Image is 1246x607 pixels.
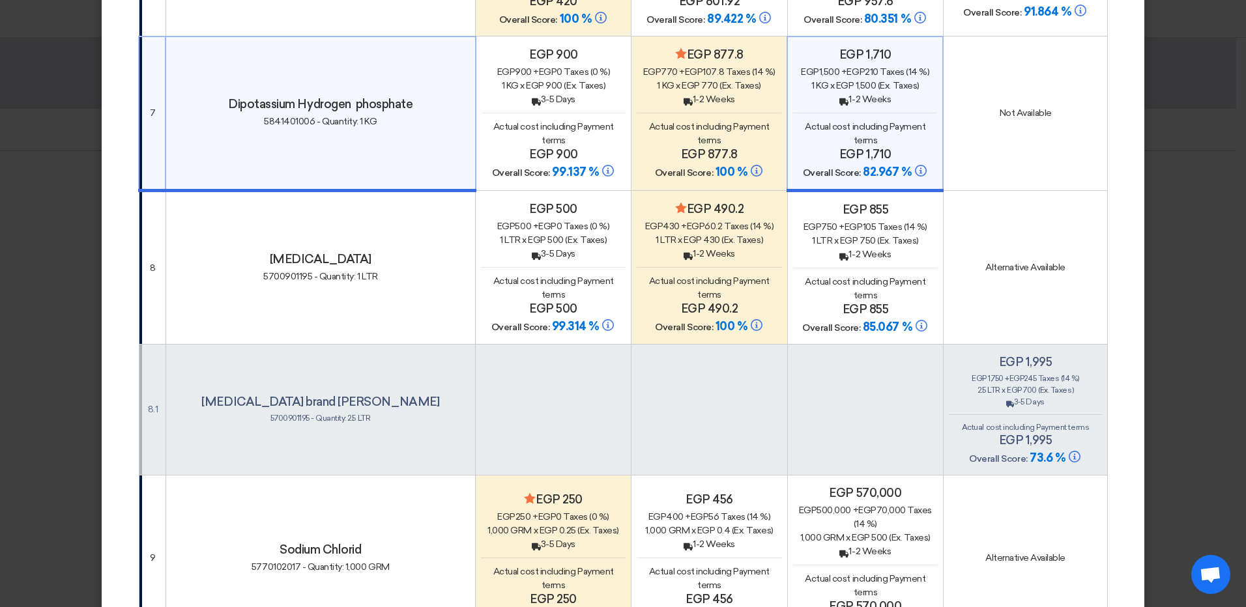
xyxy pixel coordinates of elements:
[565,234,607,246] span: (Ex. Taxes)
[646,14,704,25] span: Overall Score:
[660,234,682,246] span: LTR x
[645,221,663,232] span: egp
[637,247,781,261] div: 1-2 Weeks
[816,80,834,91] span: KG x
[139,36,166,191] td: 7
[637,492,781,507] h4: egp 456
[804,14,862,25] span: Overall Score:
[637,92,781,106] div: 1-2 Weeks
[972,374,987,383] span: egp
[812,235,815,246] span: 1
[707,12,755,26] span: 89.422 %
[139,190,166,344] td: 8
[793,48,937,62] h4: egp 1,710
[858,505,877,516] span: egp
[793,302,938,317] h4: egp 855
[655,322,713,333] span: Overall Score:
[802,322,860,333] span: Overall Score:
[637,202,781,216] h4: egp 490.2
[801,66,819,78] span: egp
[482,48,626,62] h4: egp 900
[836,80,877,91] span: egp 1,500
[847,66,865,78] span: egp
[482,92,626,106] div: 3-5 Days
[716,319,747,333] span: 100 %
[889,532,931,543] span: (Ex. Taxes)
[263,271,378,282] span: 5700901195 - Quantity: 1 LTR
[506,80,525,91] span: KG x
[577,525,619,536] span: (Ex. Taxes)
[637,65,781,79] div: 770 + 107.8 Taxes (14 %)
[793,92,937,106] div: 1-2 Weeks
[497,66,515,78] span: egp
[637,219,781,233] div: 430 + 60.2 Taxes (14 %)
[171,252,470,266] h4: [MEDICAL_DATA]
[526,80,562,91] span: egp 900
[662,80,680,91] span: KG x
[499,14,557,25] span: Overall Score:
[878,80,920,91] span: (Ex. Taxes)
[685,66,703,78] span: egp
[481,510,626,524] div: 250 + 0 Taxes (0 %)
[863,320,912,334] span: 85.067 %
[687,221,705,232] span: egp
[793,486,938,500] h4: egp 570,000
[877,235,919,246] span: (Ex. Taxes)
[845,221,863,233] span: egp
[1024,5,1071,19] span: 91.864 %
[805,276,925,301] span: Actual cost including Payment terms
[552,319,599,333] span: 99.314 %
[1038,386,1073,395] span: (Ex. Taxes)
[719,80,761,91] span: (Ex. Taxes)
[510,525,538,536] span: GRM x
[949,396,1102,408] div: 3-5 Days
[481,247,626,261] div: 3-5 Days
[637,302,781,316] h4: egp 490.2
[481,302,626,316] h4: egp 500
[637,48,781,62] h4: egp 877.8
[793,544,938,558] div: 1-2 Weeks
[481,537,626,551] div: 3-5 Days
[649,566,770,591] span: Actual cost including Payment terms
[793,147,937,162] h4: egp 1,710
[949,373,1102,384] div: 1,750 + 245 Taxes (14 %)
[656,234,659,246] span: 1
[682,80,718,91] span: egp 770
[540,525,576,536] span: egp 0.25
[481,202,626,216] h4: egp 500
[793,503,938,531] div: 500,000 + 70,000 Taxes (14 %)
[493,566,614,591] span: Actual cost including Payment terms
[1191,555,1230,594] a: Open chat
[648,511,667,522] span: egp
[482,65,626,79] div: 900 + 0 Taxes (0 %)
[139,344,166,475] td: 8.1
[1007,386,1037,395] span: egp 700
[1009,374,1024,383] span: egp
[962,423,1089,432] span: Actual cost including Payment terms
[493,121,614,146] span: Actual cost including Payment terms
[252,561,390,572] span: 5770102017 - Quantity: 1,000 GRM
[691,511,709,522] span: egp
[643,66,661,78] span: egp
[949,106,1102,120] div: Not Available
[949,261,1102,274] div: Alternative Available
[560,12,592,26] span: 100 %
[264,116,377,127] span: 5841401006 - Quantity: 1 KG
[803,167,861,178] span: Overall Score:
[978,386,986,395] span: 2.5
[491,322,549,333] span: Overall Score:
[649,121,770,146] span: Actual cost including Payment terms
[497,221,515,232] span: egp
[805,121,925,146] span: Actual cost including Payment terms
[852,532,888,543] span: egp 500
[649,275,770,300] span: Actual cost including Payment terms
[171,395,470,409] h4: [MEDICAL_DATA] brand [PERSON_NAME]
[793,65,937,79] div: 1,500 + 210 Taxes (14 %)
[863,165,911,179] span: 82.967 %
[645,525,667,536] span: 1,000
[657,80,660,91] span: 1
[171,97,469,111] h4: Dipotassium Hydrogen phosphate
[538,221,557,232] span: egp
[564,80,605,91] span: (Ex. Taxes)
[969,453,1027,464] span: Overall Score:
